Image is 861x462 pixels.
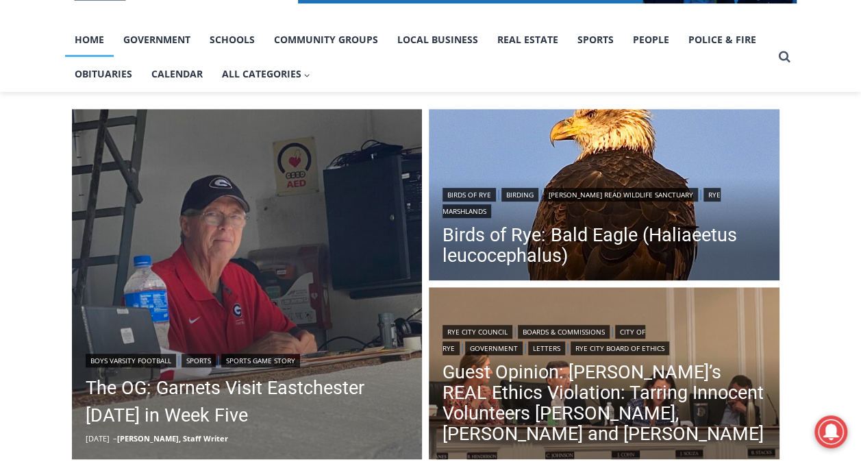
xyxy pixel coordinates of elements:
[182,354,216,367] a: Sports
[429,109,779,284] a: Read More Birds of Rye: Bald Eagle (Haliaeetus leucocephalus)
[772,45,797,69] button: View Search Form
[528,341,565,355] a: Letters
[264,23,388,57] a: Community Groups
[442,188,496,202] a: Birds of Rye
[65,57,142,91] a: Obituaries
[72,109,423,460] a: Read More The OG: Garnets Visit Eastchester Today in Week Five
[142,57,212,91] a: Calendar
[571,341,669,355] a: Rye City Board of Ethics
[442,225,766,266] a: Birds of Rye: Bald Eagle (Haliaeetus leucocephalus)
[679,23,766,57] a: Police & Fire
[358,136,635,167] span: Intern @ [DOMAIN_NAME]
[488,23,568,57] a: Real Estate
[144,40,198,112] div: Birds of Prey: Falcon and hawk demos
[86,374,409,429] a: The OG: Garnets Visit Eastchester [DATE] in Week Five
[501,188,538,202] a: Birding
[212,57,321,91] button: Child menu of All Categories
[442,322,766,355] div: | | | | |
[200,23,264,57] a: Schools
[442,362,766,444] a: Guest Opinion: [PERSON_NAME]’s REAL Ethics Violation: Tarring Innocent Volunteers [PERSON_NAME], ...
[429,109,779,284] img: [PHOTO: Bald Eagle (Haliaeetus leucocephalus) at the Playland Boardwalk in Rye, New York. Credit:...
[518,325,610,339] a: Boards & Commissions
[568,23,623,57] a: Sports
[221,354,300,367] a: Sports Game Story
[72,109,423,460] img: (PHOTO" Steve “The OG” Feeney in the press box at Rye High School's Nugent Stadium, 2022.)
[11,138,182,169] h4: [PERSON_NAME] Read Sanctuary Fall Fest: [DATE]
[86,351,409,367] div: | |
[329,133,664,171] a: Intern @ [DOMAIN_NAME]
[144,116,150,130] div: 2
[442,325,512,339] a: Rye City Council
[86,433,110,443] time: [DATE]
[465,341,523,355] a: Government
[114,23,200,57] a: Government
[346,1,647,133] div: "[PERSON_NAME] and I covered the [DATE] Parade, which was a really eye opening experience as I ha...
[86,354,176,367] a: Boys Varsity Football
[153,116,157,130] div: /
[160,116,166,130] div: 6
[117,433,228,443] a: [PERSON_NAME], Staff Writer
[544,188,698,202] a: [PERSON_NAME] Read Wildlife Sanctuary
[623,23,679,57] a: People
[65,23,772,92] nav: Primary Navigation
[1,136,205,171] a: [PERSON_NAME] Read Sanctuary Fall Fest: [DATE]
[65,23,114,57] a: Home
[442,185,766,218] div: | | |
[388,23,488,57] a: Local Business
[113,433,117,443] span: –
